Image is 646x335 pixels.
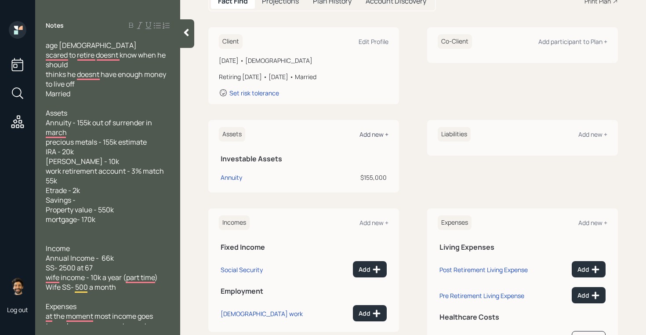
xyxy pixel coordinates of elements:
div: [DATE] • [DEMOGRAPHIC_DATA] [219,56,388,65]
div: Annuity [221,173,242,182]
div: Add [577,291,600,300]
button: Add [353,305,387,321]
div: Add [359,309,381,318]
h6: Client [219,34,243,49]
button: Add [572,261,606,277]
span: age [DEMOGRAPHIC_DATA] scared to retire doesnt know when he should thinks he doesnt have enough m... [46,40,167,98]
div: Edit Profile [359,37,388,46]
h6: Assets [219,127,245,142]
h6: Liabilities [438,127,471,142]
h6: Expenses [438,215,472,230]
div: Log out [7,306,28,314]
img: eric-schwartz-headshot.png [9,277,26,295]
div: Post Retirement Living Expense [439,266,528,274]
h6: Incomes [219,215,250,230]
h5: Living Expenses [439,243,606,251]
div: Social Security [221,266,263,274]
span: Expenses at the moment most income goes towards expenses so not room to save [46,302,167,331]
div: Add new + [359,218,388,227]
label: Notes [46,21,64,30]
div: Add [359,265,381,274]
div: Add [577,265,600,274]
h5: Healthcare Costs [439,313,606,321]
button: Add [353,261,387,277]
h5: Investable Assets [221,155,387,163]
span: Assets Annuity - 155k out of surrender in march precious metals - 155k estimate IRA - 20k [PERSON... [46,108,165,224]
div: Retiring [DATE] • [DATE] • Married [219,72,388,81]
div: [DEMOGRAPHIC_DATA] work [221,310,303,318]
h5: Employment [221,287,387,295]
button: Add [572,287,606,303]
span: Income Annual Income - 66k SS- 2500 at 67 wife income - 10k a year (part time) Wife SS- 500 a month [46,244,158,292]
h6: Co-Client [438,34,472,49]
h5: Fixed Income [221,243,387,251]
div: Add new + [578,218,607,227]
div: Pre Retirement Living Expense [439,291,524,300]
div: Add participant to Plan + [538,37,607,46]
div: $155,000 [298,173,387,182]
div: Add new + [359,130,388,138]
div: Add new + [578,130,607,138]
div: Set risk tolerance [229,89,279,97]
